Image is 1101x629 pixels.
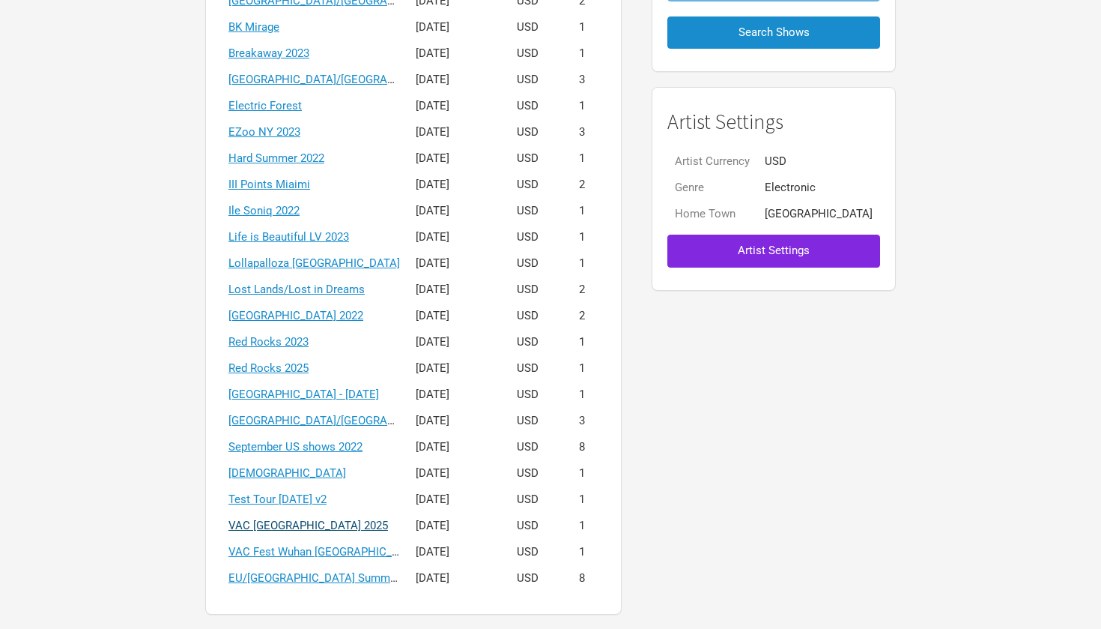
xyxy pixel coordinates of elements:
[228,20,279,34] a: BK Mirage
[408,198,498,224] td: [DATE]
[667,235,880,267] button: Artist Settings
[228,73,476,86] a: [GEOGRAPHIC_DATA]/[GEOGRAPHIC_DATA] 2022
[498,277,557,303] td: USD
[228,151,324,165] a: Hard Summer 2022
[498,119,557,145] td: USD
[557,355,606,382] td: 1
[408,224,498,250] td: [DATE]
[498,303,557,329] td: USD
[557,460,606,487] td: 1
[557,198,606,224] td: 1
[408,539,498,565] td: [DATE]
[757,175,880,201] td: Electronic
[557,67,606,93] td: 3
[498,434,557,460] td: USD
[498,198,557,224] td: USD
[557,224,606,250] td: 1
[557,14,606,40] td: 1
[408,145,498,172] td: [DATE]
[228,414,485,427] a: [GEOGRAPHIC_DATA]/[GEOGRAPHIC_DATA] [DATE]
[408,487,498,513] td: [DATE]
[557,277,606,303] td: 2
[228,440,363,454] a: September US shows 2022
[498,565,557,592] td: USD
[498,408,557,434] td: USD
[408,329,498,355] td: [DATE]
[498,224,557,250] td: USD
[408,172,498,198] td: [DATE]
[408,565,498,592] td: [DATE]
[498,513,557,539] td: USD
[557,382,606,408] td: 1
[498,145,557,172] td: USD
[498,250,557,277] td: USD
[557,487,606,513] td: 1
[498,172,557,198] td: USD
[498,93,557,119] td: USD
[228,493,327,506] a: Test Tour [DATE] v2
[408,40,498,67] td: [DATE]
[557,513,606,539] td: 1
[228,283,365,296] a: Lost Lands/Lost in Dreams
[667,9,880,56] a: Search Shows
[408,14,498,40] td: [DATE]
[498,329,557,355] td: USD
[228,256,400,270] a: Lollapalloza [GEOGRAPHIC_DATA]
[408,93,498,119] td: [DATE]
[498,14,557,40] td: USD
[228,519,388,532] a: VAC [GEOGRAPHIC_DATA] 2025
[228,309,363,322] a: [GEOGRAPHIC_DATA] 2022
[557,434,606,460] td: 8
[228,99,302,112] a: Electric Forest
[498,460,557,487] td: USD
[408,382,498,408] td: [DATE]
[557,250,606,277] td: 1
[408,460,498,487] td: [DATE]
[667,110,880,133] h1: Artist Settings
[228,230,349,244] a: Life is Beautiful LV 2023
[228,204,300,217] a: Ile Soniq 2022
[667,201,757,227] td: Home Town
[228,125,300,139] a: EZoo NY 2023
[228,361,309,375] a: Red Rocks 2025
[667,16,880,49] button: Search Shows
[228,46,309,60] a: Breakaway 2023
[228,571,427,585] a: EU/[GEOGRAPHIC_DATA] Summer 2022
[228,545,449,559] a: VAC Fest Wuhan [GEOGRAPHIC_DATA] 2023
[228,178,310,191] a: III Points Miaimi
[408,250,498,277] td: [DATE]
[498,67,557,93] td: USD
[738,244,810,257] span: Artist Settings
[498,487,557,513] td: USD
[408,277,498,303] td: [DATE]
[408,408,498,434] td: [DATE]
[408,303,498,329] td: [DATE]
[757,148,880,175] td: USD
[408,67,498,93] td: [DATE]
[757,201,880,227] td: [GEOGRAPHIC_DATA]
[667,175,757,201] td: Genre
[498,382,557,408] td: USD
[557,93,606,119] td: 1
[228,388,379,401] a: [GEOGRAPHIC_DATA] - [DATE]
[498,539,557,565] td: USD
[667,227,880,274] a: Artist Settings
[408,355,498,382] td: [DATE]
[557,539,606,565] td: 1
[498,355,557,382] td: USD
[557,119,606,145] td: 3
[557,303,606,329] td: 2
[557,172,606,198] td: 2
[667,148,757,175] td: Artist Currency
[557,329,606,355] td: 1
[557,40,606,67] td: 1
[498,40,557,67] td: USD
[408,119,498,145] td: [DATE]
[738,25,810,39] span: Search Shows
[557,565,606,592] td: 8
[557,408,606,434] td: 3
[557,145,606,172] td: 1
[228,466,346,480] a: [DEMOGRAPHIC_DATA]
[408,513,498,539] td: [DATE]
[228,335,309,349] a: Red Rocks 2023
